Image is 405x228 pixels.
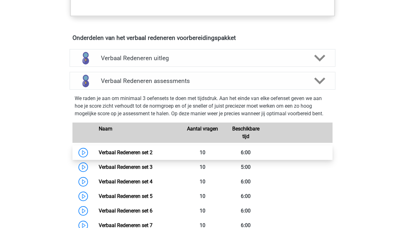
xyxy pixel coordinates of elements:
[101,77,304,85] h4: Verbaal Redeneren assessments
[224,125,267,140] div: Beschikbare tijd
[67,72,338,90] a: assessments Verbaal Redeneren assessments
[94,125,181,140] div: Naam
[101,54,304,62] h4: Verbaal Redeneren uitleg
[99,164,153,170] a: Verbaal Redeneren set 3
[78,73,94,89] img: verbaal redeneren assessments
[181,125,224,140] div: Aantal vragen
[99,179,153,185] a: Verbaal Redeneren set 4
[99,149,153,155] a: Verbaal Redeneren set 2
[75,95,330,117] p: We raden je aan om minimaal 3 oefensets te doen met tijdsdruk. Aan het einde van elke oefenset ge...
[78,50,94,66] img: verbaal redeneren uitleg
[99,208,153,214] a: Verbaal Redeneren set 6
[67,49,338,67] a: uitleg Verbaal Redeneren uitleg
[72,34,333,41] h4: Onderdelen van het verbaal redeneren voorbereidingspakket
[99,193,153,199] a: Verbaal Redeneren set 5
